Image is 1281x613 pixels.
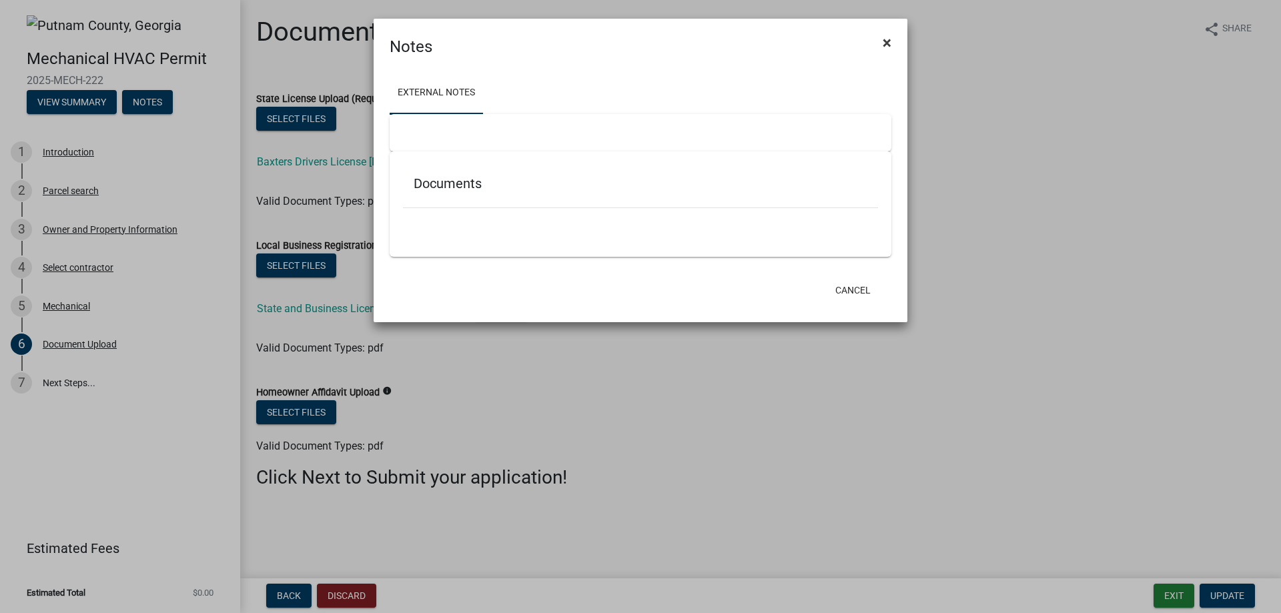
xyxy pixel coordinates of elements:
[390,72,483,115] a: External Notes
[414,175,867,191] h5: Documents
[825,278,881,302] button: Cancel
[883,33,891,52] span: ×
[872,24,902,61] button: Close
[390,35,432,59] h4: Notes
